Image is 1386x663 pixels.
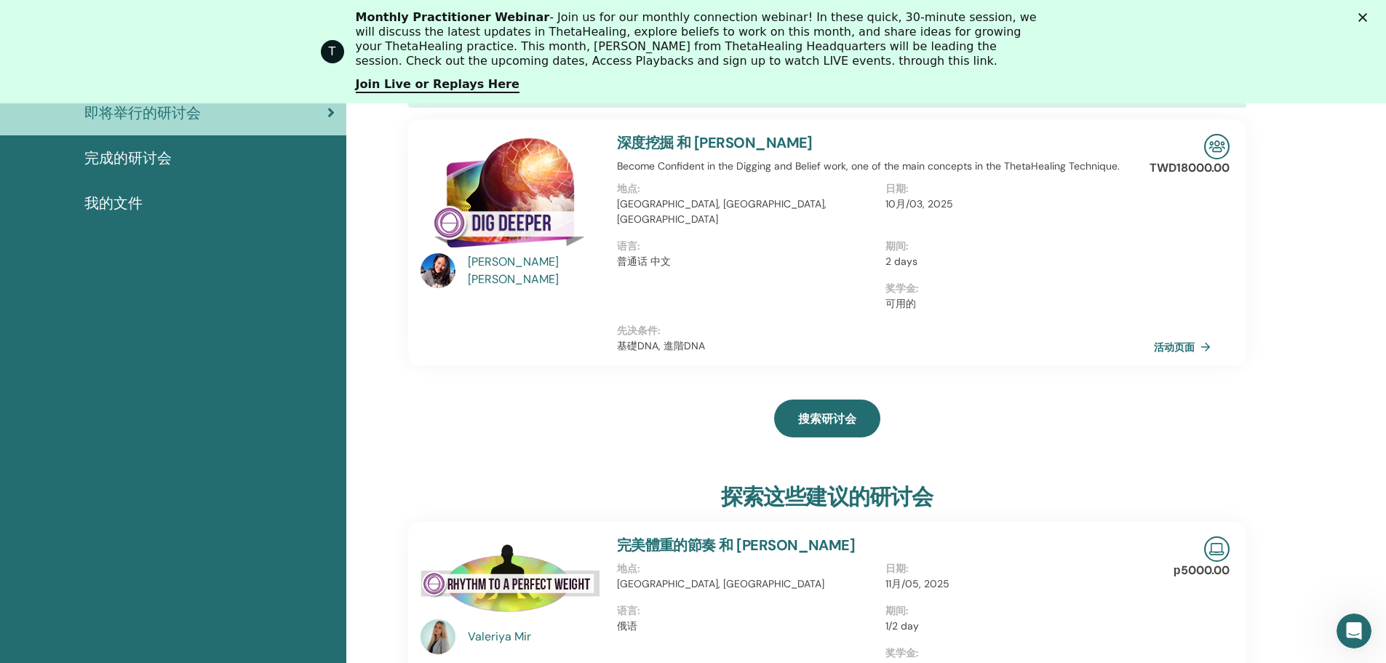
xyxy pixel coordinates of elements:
[1204,536,1230,562] img: Live Online Seminar
[1154,336,1216,358] a: 活动页面
[1204,134,1230,159] img: In-Person Seminar
[617,536,856,555] a: 完美體重的節奏 和 [PERSON_NAME]
[885,296,1145,311] p: 可用的
[356,10,550,24] b: Monthly Practitioner Webinar
[321,40,344,63] div: Profile image for ThetaHealing
[885,561,1145,576] p: 日期 :
[1150,159,1230,177] p: TWD18000.00
[617,338,1154,354] p: 基礎DNA, 進階DNA
[421,134,600,258] img: 深度挖掘
[885,576,1145,592] p: 11月/05, 2025
[84,102,201,124] span: 即将举行的研讨会
[356,77,519,93] a: Join Live or Replays Here
[1337,614,1371,648] iframe: Intercom live chat
[885,619,1145,634] p: 1/2 day
[84,192,143,214] span: 我的文件
[617,196,877,227] p: [GEOGRAPHIC_DATA], [GEOGRAPHIC_DATA], [GEOGRAPHIC_DATA]
[617,133,813,152] a: 深度挖掘 和 [PERSON_NAME]
[774,400,880,437] a: 搜索研讨会
[721,484,933,510] h3: 探索这些建议的研讨会
[798,411,856,426] span: 搜索研讨会
[885,603,1145,619] p: 期间 :
[885,281,1145,296] p: 奖学金 :
[617,159,1154,174] p: Become Confident in the Digging and Belief work, one of the main concepts in the ThetaHealing Tec...
[617,254,877,269] p: 普通话 中文
[468,253,602,288] a: [PERSON_NAME] [PERSON_NAME]
[84,147,172,169] span: 完成的研讨会
[356,10,1043,68] div: - Join us for our monthly connection webinar! In these quick, 30-minute session, we will discuss ...
[468,628,602,646] a: Valeriya Mir
[1174,562,1230,579] p: р5000.00
[617,323,1154,338] p: 先决条件 :
[885,181,1145,196] p: 日期 :
[885,254,1145,269] p: 2 days
[421,536,600,624] img: 完美體重的節奏
[617,181,877,196] p: 地点 :
[617,239,877,254] p: 语言 :
[421,619,455,654] img: default.jpg
[617,576,877,592] p: [GEOGRAPHIC_DATA], [GEOGRAPHIC_DATA]
[885,196,1145,212] p: 10月/03, 2025
[885,239,1145,254] p: 期间 :
[1358,13,1373,22] div: Close
[421,253,455,288] img: default.jpg
[885,646,1145,661] p: 奖学金 :
[617,561,877,576] p: 地点 :
[617,619,877,634] p: 俄语
[617,603,877,619] p: 语言 :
